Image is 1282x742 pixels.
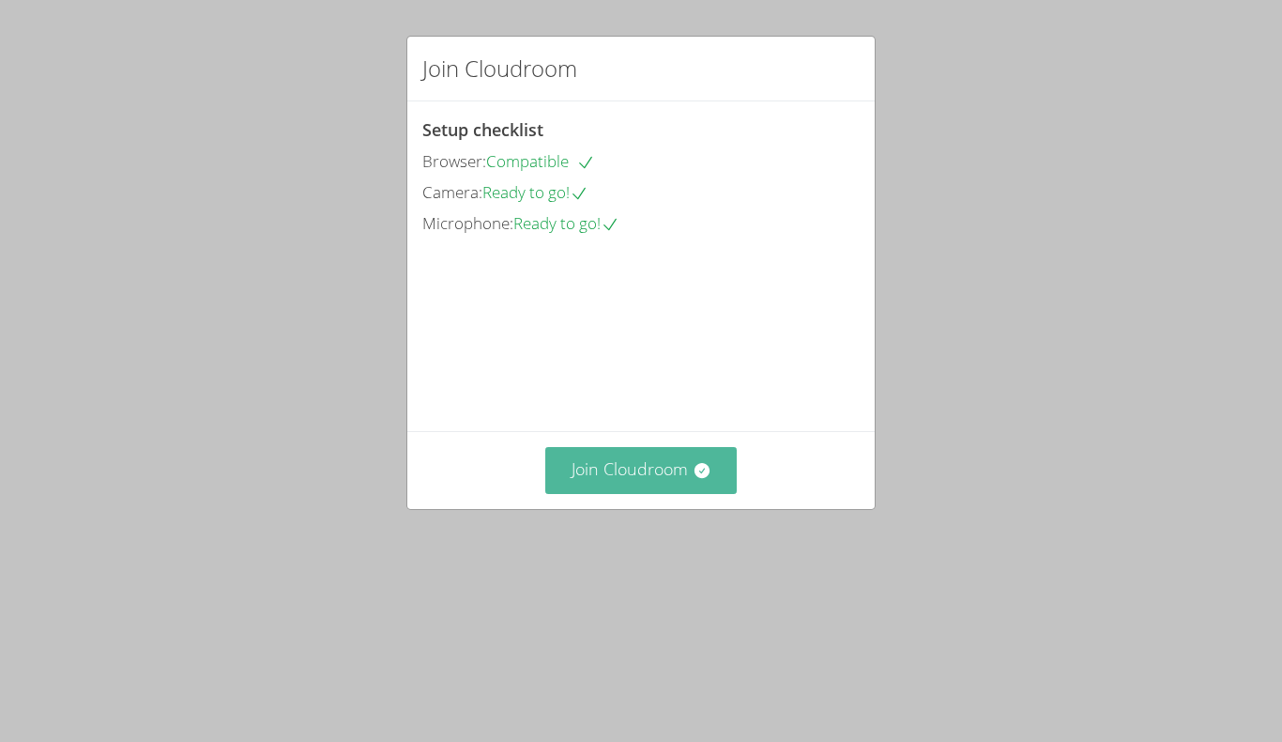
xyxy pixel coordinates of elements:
h2: Join Cloudroom [422,52,577,85]
span: Compatible [486,150,595,172]
span: Setup checklist [422,118,543,141]
span: Ready to go! [482,181,588,203]
span: Camera: [422,181,482,203]
span: Browser: [422,150,486,172]
button: Join Cloudroom [545,447,738,493]
span: Ready to go! [513,212,619,234]
span: Microphone: [422,212,513,234]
